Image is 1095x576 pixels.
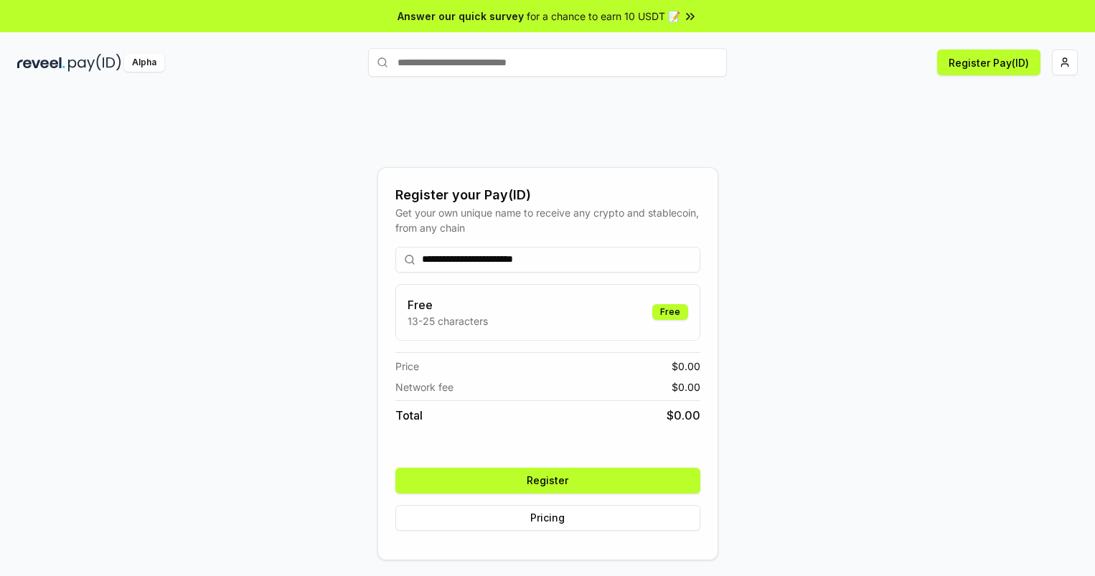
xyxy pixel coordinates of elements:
[17,54,65,72] img: reveel_dark
[395,407,423,424] span: Total
[408,313,488,329] p: 13-25 characters
[395,359,419,374] span: Price
[395,468,700,494] button: Register
[395,379,453,395] span: Network fee
[672,379,700,395] span: $ 0.00
[398,9,524,24] span: Answer our quick survey
[667,407,700,424] span: $ 0.00
[408,296,488,313] h3: Free
[937,49,1040,75] button: Register Pay(ID)
[652,304,688,320] div: Free
[395,205,700,235] div: Get your own unique name to receive any crypto and stablecoin, from any chain
[672,359,700,374] span: $ 0.00
[124,54,164,72] div: Alpha
[527,9,680,24] span: for a chance to earn 10 USDT 📝
[68,54,121,72] img: pay_id
[395,185,700,205] div: Register your Pay(ID)
[395,505,700,531] button: Pricing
